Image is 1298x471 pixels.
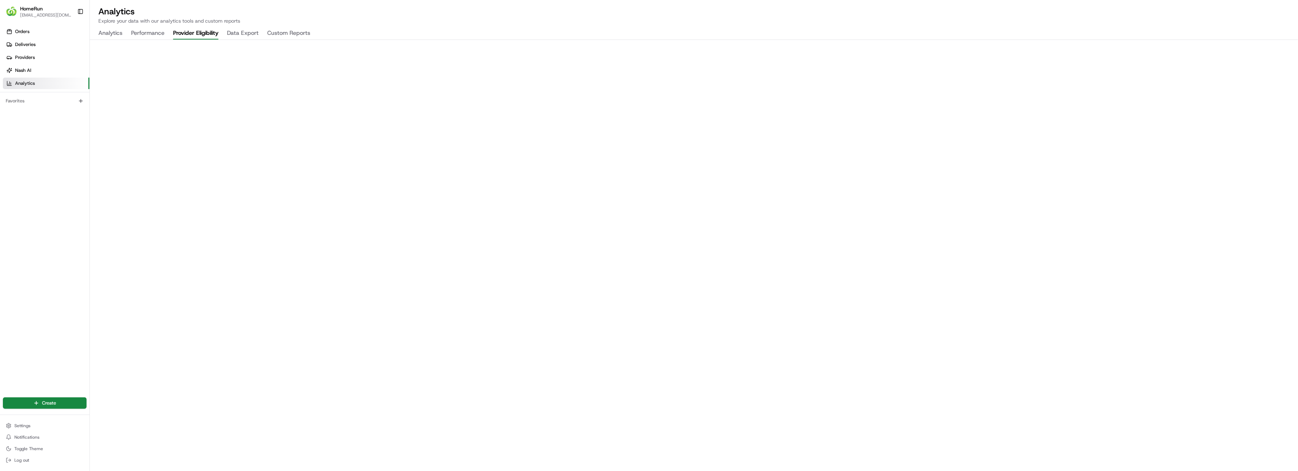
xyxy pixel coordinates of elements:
h2: Analytics [98,6,1289,17]
button: Analytics [98,27,122,40]
button: Data Export [227,27,259,40]
img: HomeRun [6,6,17,17]
span: Toggle Theme [14,446,43,452]
button: HomeRun [20,5,43,12]
a: Providers [3,52,89,63]
span: Orders [15,28,29,35]
button: HomeRunHomeRun[EMAIL_ADDRESS][DOMAIN_NAME] [3,3,74,20]
span: Notifications [14,434,40,440]
span: Nash AI [15,67,31,74]
p: Explore your data with our analytics tools and custom reports [98,17,1289,24]
a: Orders [3,26,89,37]
button: Performance [131,27,164,40]
button: Create [3,397,87,409]
a: Deliveries [3,39,89,50]
span: Log out [14,457,29,463]
button: Log out [3,455,87,465]
span: Analytics [15,80,35,87]
a: Analytics [3,78,89,89]
button: Notifications [3,432,87,442]
div: Favorites [3,95,87,107]
span: Create [42,400,56,406]
button: Toggle Theme [3,444,87,454]
span: Deliveries [15,41,36,48]
span: Providers [15,54,35,61]
button: Settings [3,421,87,431]
a: Nash AI [3,65,89,76]
button: Provider Eligibility [173,27,218,40]
button: Custom Reports [267,27,310,40]
span: Settings [14,423,31,429]
button: [EMAIL_ADDRESS][DOMAIN_NAME] [20,12,71,18]
iframe: Provider Eligibility [90,40,1298,471]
